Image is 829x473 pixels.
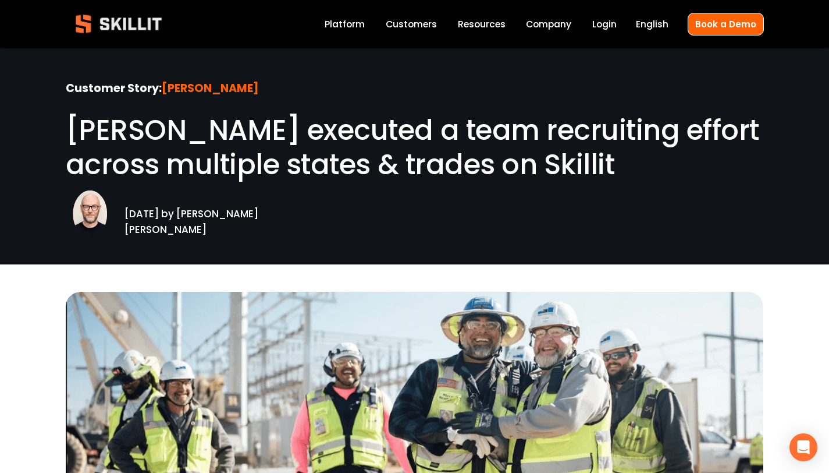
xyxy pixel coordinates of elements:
a: Platform [325,16,365,32]
strong: [PERSON_NAME] [162,80,259,99]
a: Login [592,16,617,32]
a: Customers [386,16,437,32]
span: Resources [458,17,506,31]
span: English [636,17,668,31]
a: Company [526,16,571,32]
div: Open Intercom Messenger [789,433,817,461]
p: [DATE] by [PERSON_NAME] [PERSON_NAME] [124,190,321,238]
a: Book a Demo [688,13,764,36]
span: [PERSON_NAME] executed a team recruiting effort across multiple states & trades on Skillit [66,111,766,184]
div: language picker [636,16,668,32]
a: folder dropdown [458,16,506,32]
strong: Customer Story: [66,80,162,99]
img: Skillit [66,6,172,41]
